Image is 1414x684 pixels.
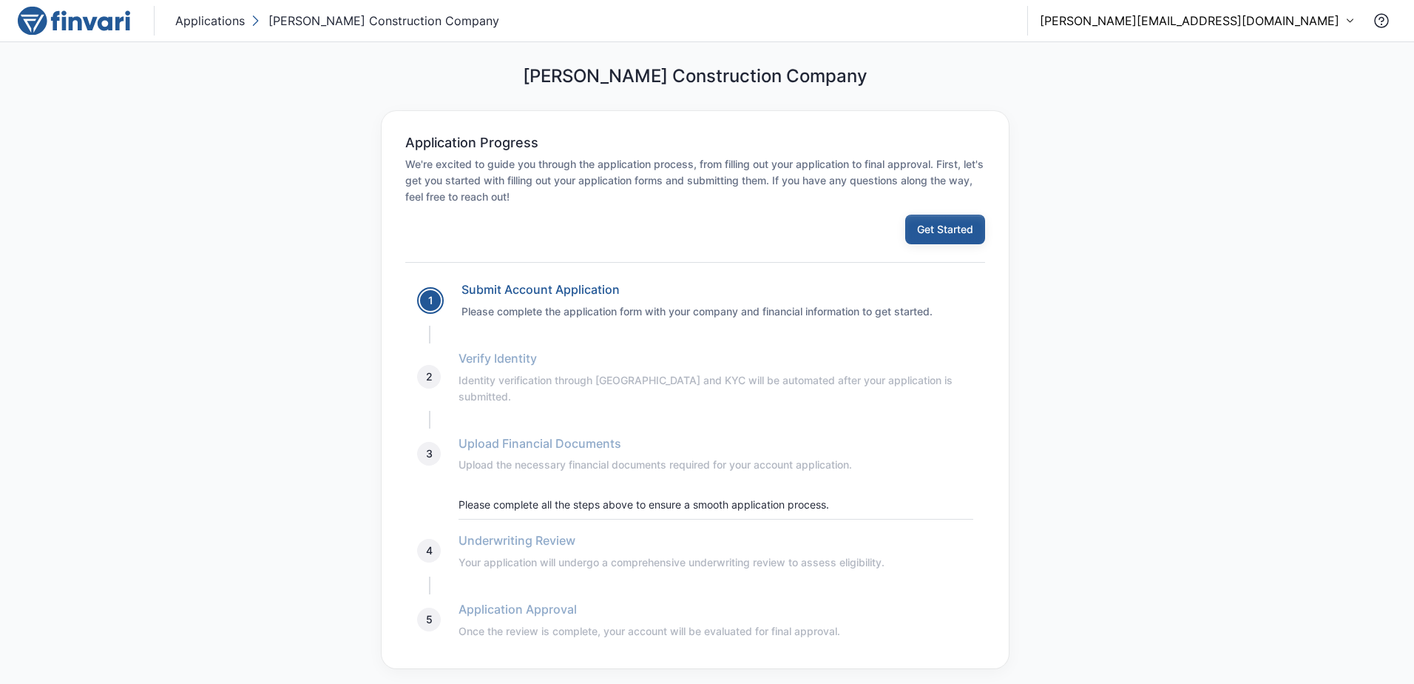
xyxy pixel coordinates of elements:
button: Contact Support [1367,6,1396,36]
p: Applications [175,12,245,30]
h5: [PERSON_NAME] Construction Company [523,66,867,87]
a: Submit Account Application [461,282,620,297]
button: [PERSON_NAME][EMAIL_ADDRESS][DOMAIN_NAME] [1040,12,1355,30]
button: Get Started [905,215,985,244]
button: [PERSON_NAME] Construction Company [248,9,502,33]
h6: Application Progress [405,135,538,151]
button: Applications [172,9,248,33]
div: 2 [417,365,441,389]
p: [PERSON_NAME][EMAIL_ADDRESS][DOMAIN_NAME] [1040,12,1339,30]
p: [PERSON_NAME] Construction Company [268,12,499,30]
h6: We're excited to guide you through the application process, from filling out your application to ... [405,156,985,205]
h6: Please complete the application form with your company and financial information to get started. [461,304,973,320]
img: logo [18,6,130,36]
div: 5 [417,608,441,631]
div: 3 [417,442,441,466]
div: 1 [419,289,442,312]
p: Please complete all the steps above to ensure a smooth application process. [459,497,973,513]
div: 4 [417,539,441,563]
